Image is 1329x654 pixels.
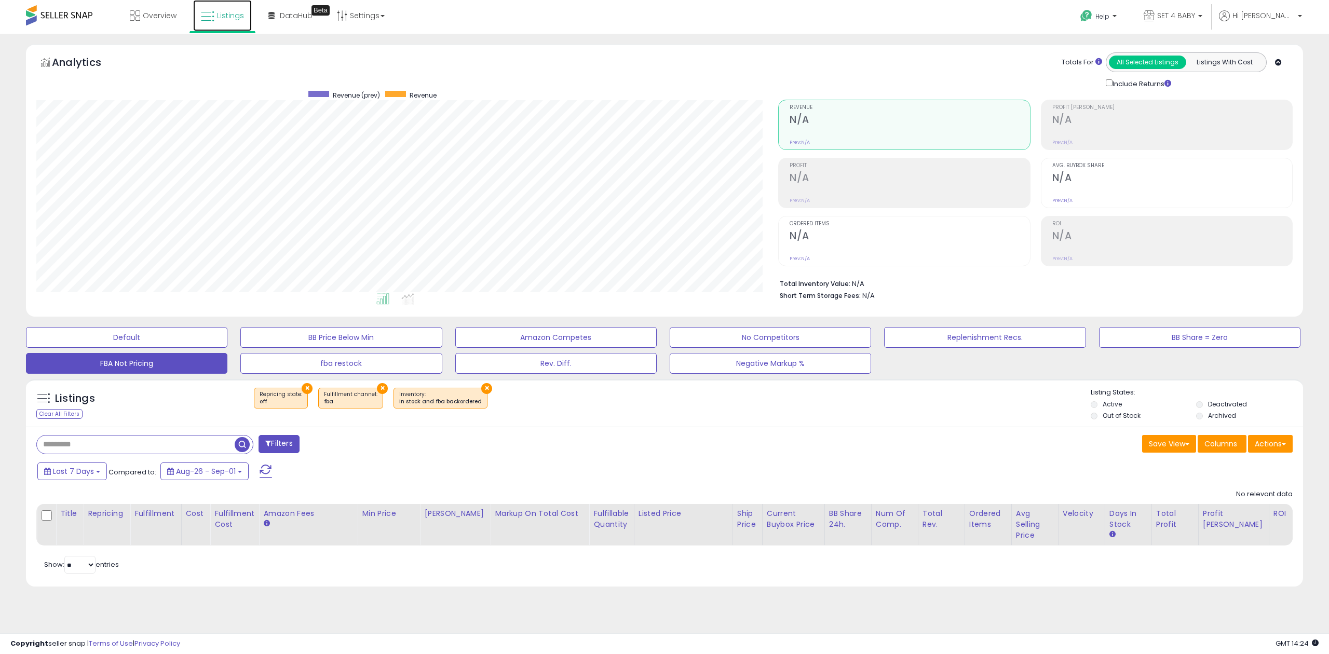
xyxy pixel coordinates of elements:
button: × [377,383,388,394]
div: Totals For [1062,58,1102,67]
h2: N/A [790,172,1029,186]
li: N/A [780,277,1285,289]
div: Velocity [1063,508,1101,519]
div: Clear All Filters [36,409,83,419]
span: Listings [217,10,244,21]
small: Prev: N/A [1052,139,1073,145]
div: fba [324,398,377,405]
div: Fulfillment [134,508,177,519]
button: Save View [1142,435,1196,453]
div: Amazon Fees [263,508,353,519]
h5: Analytics [52,55,121,72]
span: Aug-26 - Sep-01 [176,466,236,476]
div: off [260,398,302,405]
button: Listings With Cost [1186,56,1263,69]
div: Title [60,508,79,519]
span: Inventory : [399,390,482,406]
button: Columns [1198,435,1246,453]
div: No relevant data [1236,489,1293,499]
div: Current Buybox Price [767,508,820,530]
div: Min Price [362,508,415,519]
div: Total Profit [1156,508,1194,530]
div: [PERSON_NAME] [424,508,486,519]
span: Hi [PERSON_NAME] [1232,10,1295,21]
button: × [302,383,313,394]
small: Prev: N/A [790,139,810,145]
span: Profit [790,163,1029,169]
button: Aug-26 - Sep-01 [160,462,249,480]
button: Rev. Diff. [455,353,657,374]
span: Avg. Buybox Share [1052,163,1292,169]
label: Out of Stock [1103,411,1141,420]
a: Hi [PERSON_NAME] [1219,10,1302,34]
div: Ship Price [737,508,758,530]
div: Markup on Total Cost [495,508,585,519]
div: Include Returns [1098,77,1184,89]
div: Fulfillable Quantity [593,508,629,530]
div: Fulfillment Cost [214,508,254,530]
button: Actions [1248,435,1293,453]
span: Repricing state : [260,390,302,406]
button: BB Price Below Min [240,327,442,348]
span: N/A [862,291,875,301]
p: Listing States: [1091,388,1303,398]
button: Default [26,327,227,348]
span: Fulfillment channel : [324,390,377,406]
h2: N/A [1052,230,1292,244]
button: Amazon Competes [455,327,657,348]
div: Num of Comp. [876,508,914,530]
div: in stock and fba backordered [399,398,482,405]
div: Listed Price [639,508,728,519]
h2: N/A [1052,172,1292,186]
span: DataHub [280,10,313,21]
button: Replenishment Recs. [884,327,1086,348]
h2: N/A [790,114,1029,128]
div: Avg Selling Price [1016,508,1054,541]
button: All Selected Listings [1109,56,1186,69]
button: FBA Not Pricing [26,353,227,374]
span: Revenue (prev) [333,91,380,100]
div: Profit [PERSON_NAME] [1203,508,1265,530]
span: Revenue [790,105,1029,111]
span: Ordered Items [790,221,1029,227]
span: Last 7 Days [53,466,94,476]
th: The percentage added to the cost of goods (COGS) that forms the calculator for Min & Max prices. [491,504,589,546]
a: Help [1072,2,1127,34]
label: Active [1103,400,1122,408]
button: Filters [259,435,299,453]
div: ROI [1273,508,1311,519]
small: Amazon Fees. [263,519,269,528]
div: Ordered Items [969,508,1007,530]
span: Show: entries [44,560,119,569]
button: × [481,383,492,394]
div: Cost [186,508,206,519]
h2: N/A [790,230,1029,244]
span: Overview [143,10,177,21]
b: Total Inventory Value: [780,279,850,288]
h2: N/A [1052,114,1292,128]
button: BB Share = Zero [1099,327,1300,348]
div: Tooltip anchor [311,5,330,16]
div: Repricing [88,508,126,519]
button: No Competitors [670,327,871,348]
span: Columns [1204,439,1237,449]
span: Profit [PERSON_NAME] [1052,105,1292,111]
small: Prev: N/A [790,255,810,262]
small: Prev: N/A [1052,197,1073,203]
span: Help [1095,12,1109,21]
label: Deactivated [1208,400,1247,408]
small: Prev: N/A [790,197,810,203]
span: Revenue [410,91,437,100]
div: BB Share 24h. [829,508,867,530]
i: Get Help [1080,9,1093,22]
div: Days In Stock [1109,508,1147,530]
small: Days In Stock. [1109,530,1116,539]
button: fba restock [240,353,442,374]
label: Archived [1208,411,1236,420]
span: SET 4 BABY [1157,10,1195,21]
span: ROI [1052,221,1292,227]
b: Short Term Storage Fees: [780,291,861,300]
small: Prev: N/A [1052,255,1073,262]
button: Negative Markup % [670,353,871,374]
h5: Listings [55,391,95,406]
